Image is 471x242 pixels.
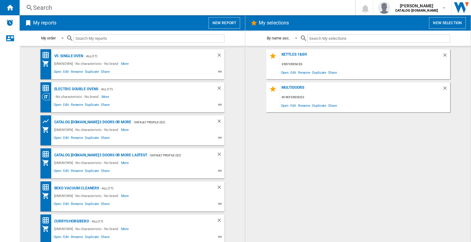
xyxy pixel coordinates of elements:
div: My Assortment [42,225,53,233]
div: CATALOG [DOMAIN_NAME]:3 doors or more lastest [53,151,147,159]
div: Electric double ovens [53,85,98,93]
span: More [121,159,130,166]
span: Edit [62,234,70,241]
span: [PERSON_NAME] [395,3,438,9]
div: [UNKNOWN] - No characteristic - No brand [53,159,121,166]
span: Open [53,102,63,109]
div: [UNKNOWN] - No characteristic - No brand [53,192,121,199]
button: New report [209,17,240,29]
div: My Assortment [42,192,53,199]
span: Share [100,234,111,241]
span: Share [100,135,111,142]
span: More [101,93,110,100]
span: Edit [289,68,297,76]
div: Category View [42,93,53,100]
div: Delete [216,184,224,192]
div: - ALL (17) [89,218,204,225]
span: Open [53,168,63,175]
span: Edit [62,102,70,109]
div: Search [33,3,339,12]
div: Delete [216,85,224,93]
span: Rename [70,102,84,109]
span: Rename [297,68,311,76]
span: Share [100,201,111,208]
div: My Assortment [42,159,53,166]
div: Beko vacuum cleaners [53,184,99,192]
div: Price Ranking [42,84,53,92]
span: More [121,60,130,67]
div: - ALL (17) [99,184,204,192]
div: [UNKNOWN] - No characteristic - No brand [53,126,121,133]
img: alerts-logo.svg [6,19,13,26]
div: Price Matrix [42,151,53,158]
div: - No characteristic - No brand [53,93,101,100]
span: Duplicate [311,101,327,110]
div: - Default profile (32) [131,118,204,126]
span: Share [327,68,338,76]
button: New selection [429,17,466,29]
span: Duplicate [84,102,100,109]
span: Open [280,101,290,110]
div: Delete [442,85,450,94]
span: Open [53,135,63,142]
div: [UNKNOWN] - No characteristic - No brand [53,60,121,67]
span: Open [53,69,63,76]
div: Delete [216,151,224,159]
span: Duplicate [84,135,100,142]
div: - ALL (17) [83,52,204,60]
span: Duplicate [311,68,327,76]
div: CATALOG [DOMAIN_NAME]:3 doors or more [53,118,131,126]
div: - ALL (17) [98,85,204,93]
span: Open [53,234,63,241]
div: My order [41,36,56,40]
span: Rename [70,135,84,142]
span: More [121,126,130,133]
span: More [121,225,130,233]
div: Product prices grid [42,117,53,125]
span: Rename [70,234,84,241]
img: profile.jpg [378,2,390,14]
div: - Default profile (32) [147,151,204,159]
span: Edit [289,101,297,110]
span: Rename [70,168,84,175]
span: Duplicate [84,201,100,208]
input: Search My selections [307,34,450,43]
div: Delete [216,218,224,225]
span: Share [100,69,111,76]
div: 45 references [280,94,450,101]
span: Duplicate [84,69,100,76]
span: Share [100,168,111,175]
div: Delete [216,118,224,126]
span: Open [280,68,290,76]
input: Search My reports [74,34,224,43]
h2: My reports [32,17,58,29]
span: Edit [62,69,70,76]
span: Rename [70,69,84,76]
span: Duplicate [84,168,100,175]
div: Delete [216,52,224,60]
span: Duplicate [84,234,100,241]
span: Share [100,102,111,109]
span: More [121,192,130,199]
div: [UNKNOWN] - No characteristic - No brand [53,225,121,233]
span: Rename [70,201,84,208]
div: Price Matrix [42,217,53,224]
div: 3 references [280,61,450,68]
span: Share [327,101,338,110]
div: My Assortment [42,60,53,67]
span: Open [53,201,63,208]
div: By name asc. [267,36,290,40]
span: Edit [62,135,70,142]
h2: My selections [258,17,290,29]
b: CATALOG [DOMAIN_NAME] [395,9,438,13]
span: Edit [62,201,70,208]
div: Kettles 18/09 [280,52,442,61]
div: V5 :Single oven [53,52,83,60]
div: CURRYS:Hobs/BEKO [53,218,89,225]
span: Rename [297,101,311,110]
div: Price Matrix [42,184,53,191]
div: Delete [442,52,450,61]
div: Price Matrix [42,51,53,59]
div: Multidoors [280,85,442,94]
div: My Assortment [42,126,53,133]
